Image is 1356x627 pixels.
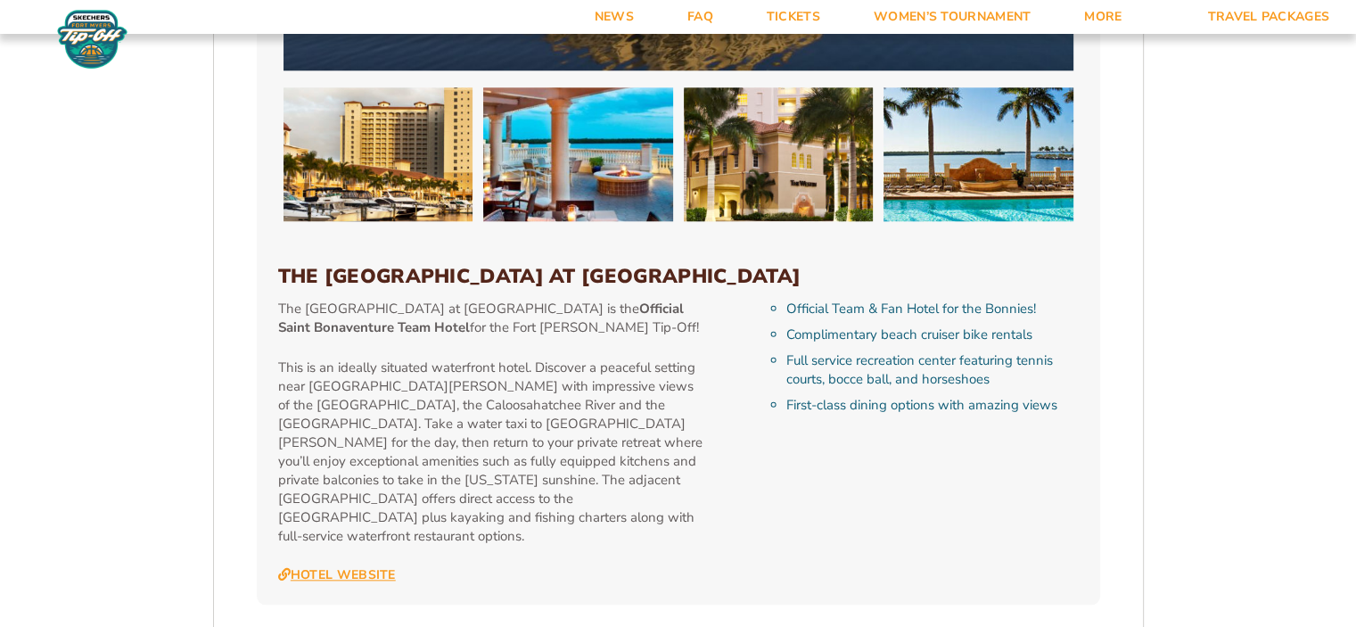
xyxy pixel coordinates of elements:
[786,351,1078,389] li: Full service recreation center featuring tennis courts, bocce ball, and horseshoes
[786,396,1078,415] li: First-class dining options with amazing views
[278,359,705,546] p: This is an ideally situated waterfront hotel. Discover a peaceful setting near [GEOGRAPHIC_DATA][...
[53,9,131,70] img: Fort Myers Tip-Off
[883,87,1073,221] img: The Westin Cape Coral Resort at Marina Village (BEACH 2025)
[278,567,396,583] a: Hotel Website
[284,87,473,221] img: The Westin Cape Coral Resort at Marina Village (BEACH 2025)
[278,300,684,336] strong: Official Saint Bonaventure Team Hotel
[483,87,673,221] img: The Westin Cape Coral Resort at Marina Village (BEACH 2025)
[786,326,1078,344] li: Complimentary beach cruiser bike rentals
[278,265,1079,288] h3: The [GEOGRAPHIC_DATA] at [GEOGRAPHIC_DATA]
[684,87,874,221] img: The Westin Cape Coral Resort at Marina Village (BEACH 2025)
[278,300,705,337] p: The [GEOGRAPHIC_DATA] at [GEOGRAPHIC_DATA] is the for the Fort [PERSON_NAME] Tip-Off!
[786,300,1078,318] li: Official Team & Fan Hotel for the Bonnies!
